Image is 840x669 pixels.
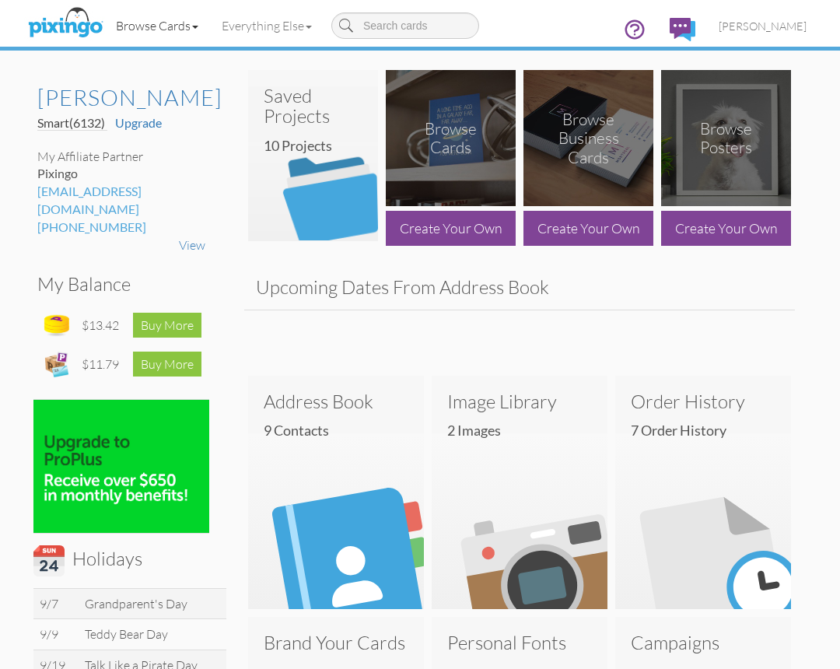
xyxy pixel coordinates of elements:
[694,119,759,158] div: Browse Posters
[386,70,516,206] img: browse-cards.png
[331,12,479,39] input: Search cards
[33,545,65,576] img: calendar.svg
[447,391,592,412] h3: Image Library
[523,70,653,206] img: browse-business-cards.png
[631,391,775,412] h3: Order History
[661,70,791,206] img: browse-posters.png
[33,619,79,650] td: 9/9
[41,310,72,341] img: points-icon.png
[37,86,205,110] a: [PERSON_NAME]
[37,219,205,236] div: [PHONE_NUMBER]
[179,237,205,253] a: View
[631,632,775,653] h3: Campaigns
[133,313,201,338] div: Buy More
[37,115,107,131] a: Smart(6132)
[447,632,592,653] h3: Personal Fonts
[256,277,783,297] h3: Upcoming Dates From Address Book
[115,115,162,130] a: Upgrade
[78,345,125,384] td: $11.79
[264,391,408,412] h3: Address Book
[264,138,374,154] h4: 10 Projects
[661,211,791,246] div: Create Your Own
[264,86,362,127] h3: Saved Projects
[615,433,791,609] img: order-history.svg
[78,306,125,345] td: $13.42
[133,352,201,377] div: Buy More
[386,211,516,246] div: Create Your Own
[37,115,105,130] span: Smart
[79,619,226,650] td: Teddy Bear Day
[447,423,604,439] h4: 2 images
[264,423,420,439] h4: 9 Contacts
[37,274,194,294] h3: My Balance
[37,165,205,183] div: Pixingo
[432,433,607,609] img: image-library.svg
[523,211,653,246] div: Create Your Own
[707,6,818,46] a: [PERSON_NAME]
[24,4,107,43] img: pixingo logo
[33,400,209,533] img: upgrade_proPlus-100.jpg
[631,423,787,439] h4: 7 Order History
[69,115,105,130] span: (6132)
[556,109,621,167] div: Browse Business Cards
[33,545,198,576] h3: Holidays
[264,632,408,653] h3: Brand Your Cards
[37,183,205,219] div: [EMAIL_ADDRESS][DOMAIN_NAME]
[37,86,190,110] h2: [PERSON_NAME]
[418,119,484,158] div: Browse Cards
[33,588,79,619] td: 9/7
[79,588,226,619] td: Grandparent's Day
[719,19,807,33] span: [PERSON_NAME]
[104,6,210,45] a: Browse Cards
[210,6,324,45] a: Everything Else
[248,86,378,241] img: saved-projects2.png
[37,148,205,166] div: My Affiliate Partner
[41,349,72,380] img: expense-icon.png
[248,433,424,609] img: address-book.svg
[670,18,695,41] img: comments.svg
